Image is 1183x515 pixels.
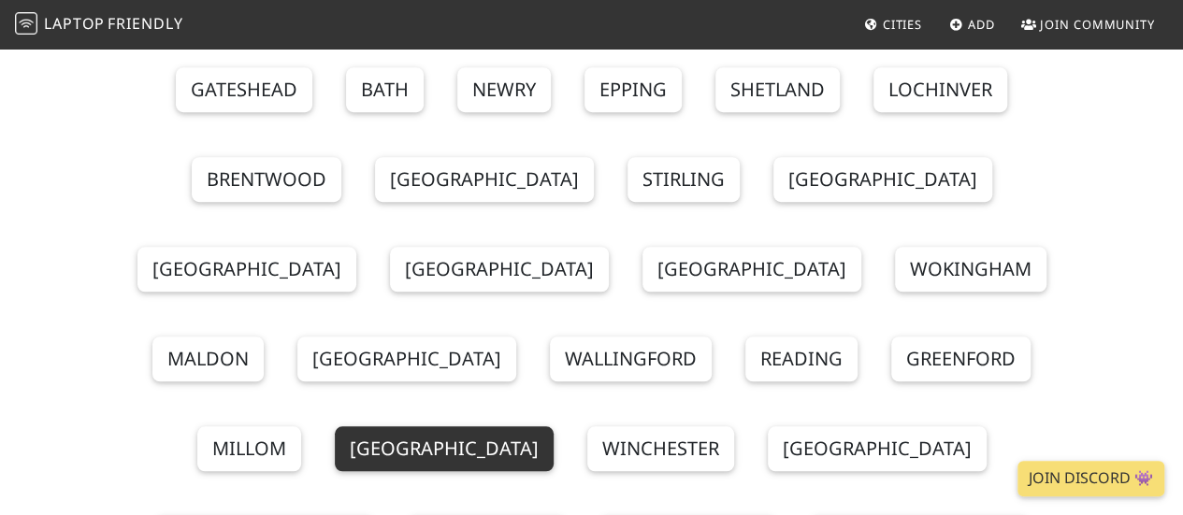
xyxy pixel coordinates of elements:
span: Friendly [108,13,182,34]
a: Cities [857,7,930,41]
a: Join Discord 👾 [1017,461,1164,496]
span: Cities [883,16,922,33]
a: Newry [457,67,551,112]
span: Add [968,16,995,33]
a: [GEOGRAPHIC_DATA] [375,157,594,202]
a: Gateshead [176,67,312,112]
a: Wallingford [550,336,712,381]
a: Bath [346,67,424,112]
a: [GEOGRAPHIC_DATA] [768,426,987,471]
a: [GEOGRAPHIC_DATA] [390,247,609,292]
span: Join Community [1040,16,1155,33]
span: Laptop [44,13,105,34]
a: Greenford [891,336,1031,381]
a: [GEOGRAPHIC_DATA] [773,157,992,202]
a: Reading [745,336,858,381]
img: LaptopFriendly [15,12,37,35]
a: Wokingham [895,247,1046,292]
a: Shetland [715,67,840,112]
a: Millom [197,426,301,471]
a: Epping [584,67,682,112]
a: Join Community [1014,7,1162,41]
a: Add [942,7,1003,41]
a: Stirling [628,157,740,202]
a: Lochinver [873,67,1007,112]
a: Winchester [587,426,734,471]
a: LaptopFriendly LaptopFriendly [15,8,183,41]
a: Maldon [152,336,264,381]
a: [GEOGRAPHIC_DATA] [137,247,356,292]
a: [GEOGRAPHIC_DATA] [297,336,516,381]
a: [GEOGRAPHIC_DATA] [642,247,861,292]
a: [GEOGRAPHIC_DATA] [335,426,554,471]
a: Brentwood [192,157,341,202]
